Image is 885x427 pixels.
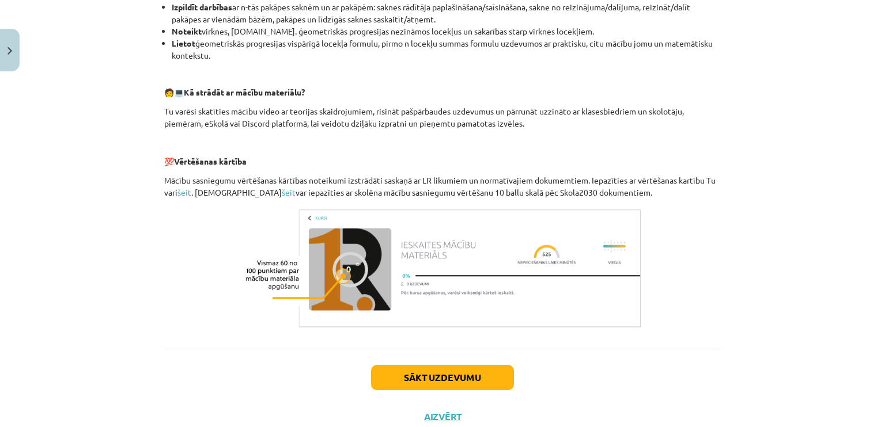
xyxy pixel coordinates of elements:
[164,105,721,129] p: Tu varēsi skatīties mācību video ar teorijas skaidrojumiem, risināt pašpārbaudes uzdevumus un pār...
[172,38,195,48] b: Lietot
[164,174,721,199] p: Mācību sasniegumu vērtēšanas kārtības noteikumi izstrādāti saskaņā ar LR likumiem un normatīvajie...
[371,365,514,390] button: Sākt uzdevumu
[421,411,464,422] button: Aizvērt
[172,37,721,62] li: ģeometriskās progresijas vispārīgā locekļa formulu, pirmo n locekļu summas formulu uzdevumos ar p...
[172,26,202,36] b: Noteikt
[172,1,721,25] li: ar n-tās pakāpes saknēm un ar pakāpēm: saknes rādītāja paplašināšana/saīsināšana, sakne no reizin...
[172,25,721,37] li: virknes, [DOMAIN_NAME]. ģeometriskās progresijas nezināmos locekļus un sakarības starp virknes lo...
[7,47,12,55] img: icon-close-lesson-0947bae3869378f0d4975bcd49f059093ad1ed9edebbc8119c70593378902aed.svg
[177,187,191,197] a: šeit
[282,187,296,197] a: šeit
[172,2,232,12] b: Izpildīt darbības
[164,155,721,167] p: 💯
[174,156,247,166] b: Vērtēšanas kārtība
[184,87,305,97] b: Kā strādāt ar mācību materiālu?
[164,86,721,98] p: 🧑 💻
